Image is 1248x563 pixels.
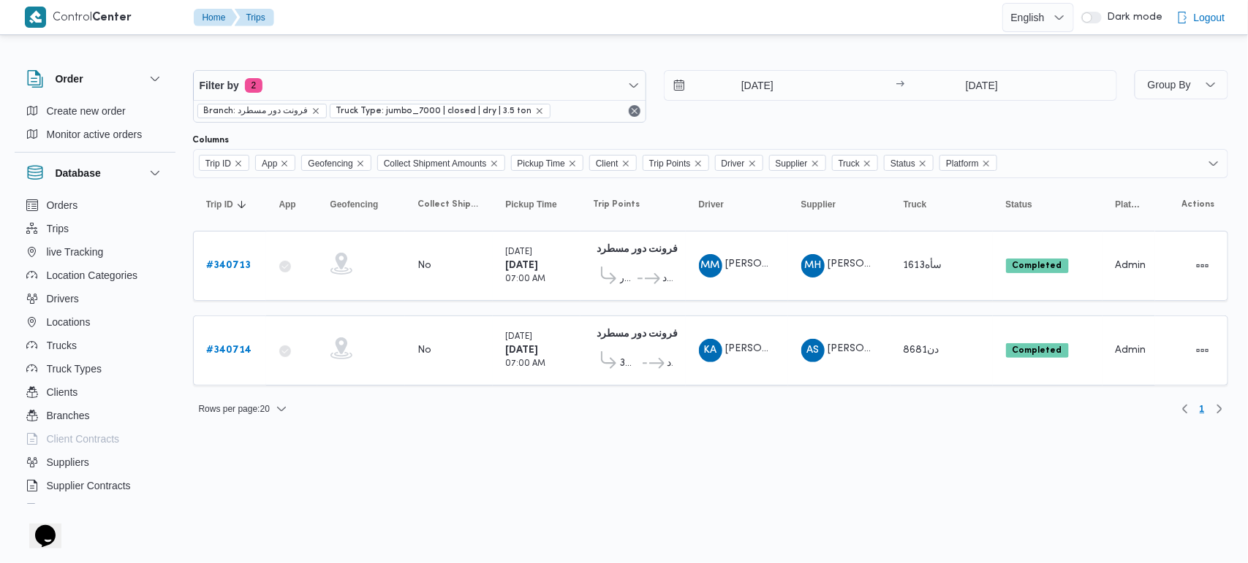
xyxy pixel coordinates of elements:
span: Status [1006,199,1033,210]
span: App [255,155,295,171]
h3: Database [56,164,101,182]
span: Truck Type: jumbo_7000 | closed | dry | 3.5 ton [330,104,551,118]
a: #340714 [207,342,252,359]
b: [DATE] [506,261,539,270]
button: Devices [20,497,170,521]
span: Geofencing [330,199,379,210]
button: Trucks [20,334,170,357]
span: Pickup Time [518,156,565,172]
span: Clients [47,383,78,401]
b: Completed [1013,261,1062,270]
span: Supplier [769,155,826,171]
button: Clients [20,380,170,404]
label: Columns [193,134,230,146]
span: [PERSON_NAME] [PERSON_NAME] [828,345,998,354]
button: Drivers [20,287,170,310]
span: Group By [1148,79,1191,91]
span: [PERSON_NAME] [PERSON_NAME] [726,260,896,269]
span: Trip ID [205,156,232,172]
span: Branch: فرونت دور مسطرد [204,104,309,118]
button: Platform [1110,193,1148,216]
small: 07:00 AM [506,275,546,283]
span: Monitor active orders [47,126,143,143]
button: Rows per page:20 [193,400,293,418]
img: X8yXhbKr1z7QwAAAABJRU5ErkJggg== [25,7,46,28]
span: Truck [904,199,927,210]
button: Remove Geofencing from selection in this group [356,159,365,168]
span: Rows per page : 20 [199,400,270,418]
span: Truck [839,156,861,172]
input: Press the down key to open a popover containing a calendar. [909,71,1055,100]
button: Next page [1211,400,1228,418]
button: Logout [1171,3,1231,32]
span: 2 active filters [245,78,262,93]
button: Actions [1191,254,1214,277]
span: Completed [1006,258,1069,273]
input: Press the down key to open a popover containing a calendar. [665,71,831,100]
button: Trips [235,9,274,26]
span: live Tracking [47,243,104,261]
button: Pickup Time [500,193,573,216]
small: 07:00 AM [506,360,546,368]
span: Platform [939,155,997,171]
span: Truck Types [47,360,102,378]
span: Pickup Time [511,155,583,171]
span: Create new order [47,102,126,120]
button: Remove Supplier from selection in this group [811,159,820,168]
span: Devices [47,500,83,518]
button: Filter by2 active filters [194,71,646,100]
span: 1 [1200,400,1205,418]
span: Status [890,156,915,172]
button: Truck [898,193,986,216]
button: Trip IDSorted in descending order [200,193,259,216]
span: Driver [715,155,763,171]
span: Locations [47,313,91,331]
button: Trips [20,217,170,240]
span: Truck [832,155,879,171]
b: فرونت دور مسطرد [597,329,678,339]
div: Database [15,194,175,510]
h3: Order [56,70,83,88]
button: Remove Trip Points from selection in this group [694,159,703,168]
b: # 340714 [207,345,252,355]
a: #340713 [207,257,252,275]
b: [DATE] [506,345,539,355]
div: → [896,80,905,91]
span: Geofencing [308,156,352,172]
button: Remove Trip ID from selection in this group [234,159,243,168]
span: KA [704,339,717,362]
span: Orders [47,196,78,214]
span: Trip Points [594,199,640,210]
button: Locations [20,310,170,334]
span: App [279,199,296,210]
button: Geofencing [325,193,398,216]
span: Supplier [801,199,836,210]
span: Actions [1182,199,1215,210]
span: Trip ID; Sorted in descending order [206,199,233,210]
button: Remove Pickup Time from selection in this group [568,159,577,168]
span: Pickup Time [506,199,557,210]
button: Remove Client from selection in this group [621,159,630,168]
div: Alaioah Sraj Aldin Alaioah Muhammad [801,339,825,362]
span: فرونت دور مسطرد [667,355,672,372]
span: Filter by [200,77,239,94]
button: Client Contracts [20,427,170,451]
div: Kariam Ahmad Ala Ibrahem [699,339,722,362]
span: Trip Points [649,156,691,172]
button: Order [26,70,164,88]
span: MM [701,254,720,277]
button: Remove Platform from selection in this group [982,159,991,168]
button: Branches [20,404,170,427]
button: Database [26,164,164,182]
span: Admin [1116,345,1146,355]
span: MH [804,254,821,277]
span: Collect Shipment Amounts [418,199,480,210]
button: Remove Truck from selection in this group [863,159,871,168]
span: Platform [946,156,979,172]
b: Completed [1013,346,1062,355]
button: Status [1000,193,1095,216]
iframe: chat widget [15,505,61,548]
span: Geofencing [301,155,371,171]
span: Supplier [776,156,808,172]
